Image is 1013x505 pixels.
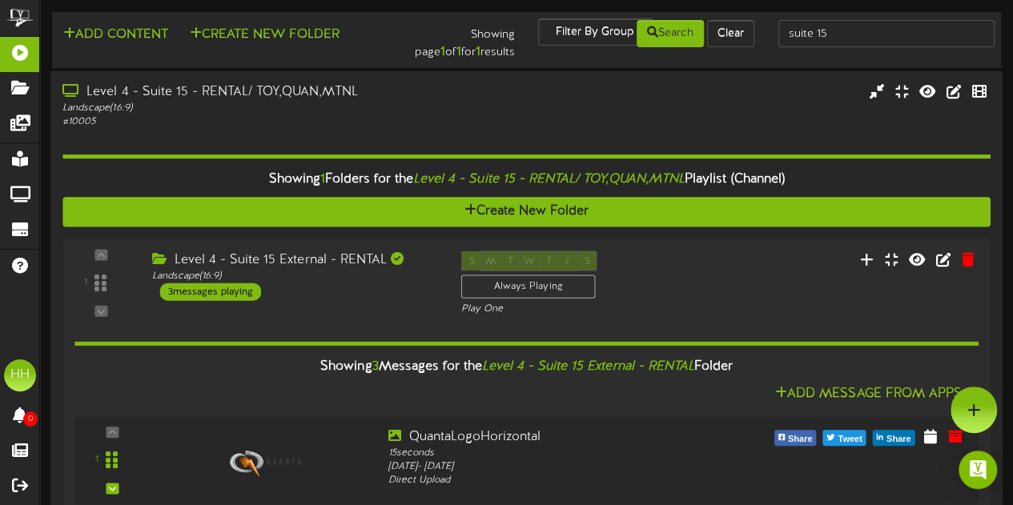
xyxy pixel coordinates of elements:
div: 15 seconds [388,447,740,460]
strong: 1 [456,45,460,59]
button: Add Message From Apps [770,384,967,404]
button: Create New Folder [185,25,344,45]
img: 4e577eea-6fa7-4ac6-96f6-9589f1129cfb.png [225,420,305,500]
span: Tweet [834,431,865,448]
div: # 10005 [62,115,435,129]
div: Showing page of for results [367,18,527,62]
button: Add Content [58,25,173,45]
span: 1 [320,172,325,186]
button: Share [774,430,817,446]
button: Filter By Group [538,18,653,46]
span: 0 [23,411,38,427]
div: Level 4 - Suite 15 - RENTAL/ TOY,QUAN,MTNL [62,83,435,102]
div: Always Playing [461,275,596,298]
i: Level 4 - Suite 15 - RENTAL/ TOY,QUAN,MTNL [413,172,685,186]
button: Create New Folder [62,197,990,226]
strong: 1 [440,45,444,59]
div: Open Intercom Messenger [959,451,997,489]
div: 3 messages playing [160,283,261,300]
span: 3 [372,359,378,374]
div: Showing Folders for the Playlist (Channel) [50,162,1003,197]
strong: 1 [475,45,480,59]
input: -- Search Playlists by Name -- [778,20,995,47]
div: [DATE] - [DATE] [388,460,740,474]
div: Landscape ( 16:9 ) [62,102,435,115]
span: Share [883,431,915,448]
span: Share [785,431,816,448]
div: Play One [461,302,669,315]
button: Clear [707,20,754,47]
i: Level 4 - Suite 15 External - RENTAL [482,359,694,374]
button: Share [873,430,915,446]
div: Landscape ( 16:9 ) [152,269,437,283]
div: Showing Messages for the Folder [62,350,990,384]
button: Tweet [822,430,866,446]
div: Direct Upload [388,474,740,487]
button: Search [637,20,704,47]
div: HH [4,359,36,391]
div: QuantaLogoHorizontal [388,428,740,447]
div: Level 4 - Suite 15 External - RENTAL [152,250,437,269]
